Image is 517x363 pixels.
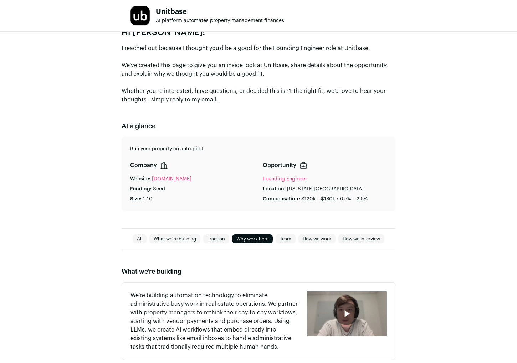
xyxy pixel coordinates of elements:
[287,185,364,193] p: [US_STATE][GEOGRAPHIC_DATA]
[153,185,165,193] p: Seed
[130,185,152,193] p: Funding:
[263,161,296,170] p: Opportunity
[276,235,296,243] a: Team
[338,235,384,243] a: How we interview
[263,185,286,193] p: Location:
[143,195,153,203] p: 1-10
[263,195,300,203] p: Compensation:
[130,6,150,25] img: 180d8d1040b0dd663c9337dc679c1304ca7ec8217767d6a0a724e31ff9c1dc78.jpg
[122,27,395,38] p: Hi [PERSON_NAME]!
[156,8,286,15] h1: Unitbase
[130,195,142,203] p: Size:
[130,175,150,183] p: Website:
[130,161,157,170] p: Company
[232,235,273,243] a: Why work here
[122,121,395,131] h2: At a glance
[130,145,387,153] p: Run your property on auto-pilot
[298,235,336,243] a: How we work
[122,44,395,104] p: I reached out because I thought you'd be a good for the Founding Engineer role at Unitbase. We've...
[130,291,298,351] p: We're building automation technology to eliminate administrative busy work in real estate operati...
[122,267,395,277] h2: What we're building
[149,235,200,243] a: What we're building
[203,235,229,243] a: Traction
[133,235,147,243] a: All
[156,18,286,23] span: AI platform automates property management finances.
[263,176,307,181] a: Founding Engineer
[152,175,191,183] a: [DOMAIN_NAME]
[301,195,368,203] p: $120k – $180k • 0.5% – 2.5%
